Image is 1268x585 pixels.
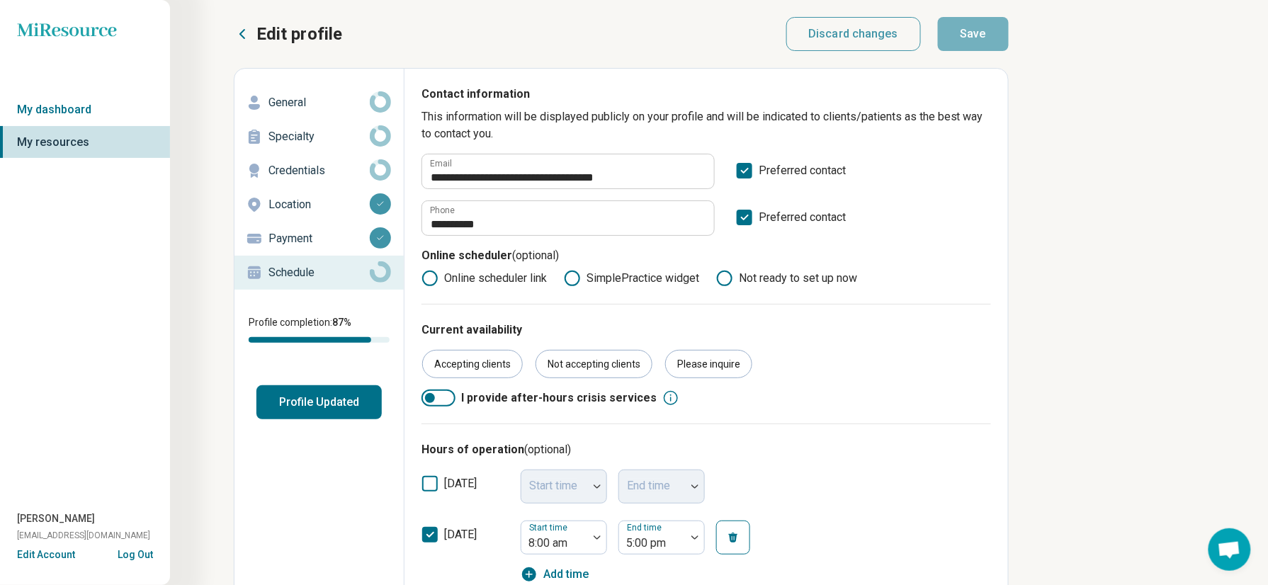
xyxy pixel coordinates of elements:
[524,443,571,456] span: (optional)
[268,264,370,281] p: Schedule
[256,385,382,419] button: Profile Updated
[938,17,1009,51] button: Save
[444,477,477,490] span: [DATE]
[521,566,589,583] button: Add time
[234,154,404,188] a: Credentials
[759,209,846,236] span: Preferred contact
[421,441,991,458] h3: Hours of operation
[786,17,922,51] button: Discard changes
[665,350,752,378] div: Please inquire
[430,206,455,215] label: Phone
[234,86,404,120] a: General
[249,337,390,343] div: Profile completion
[430,159,452,168] label: Email
[421,108,991,142] p: This information will be displayed publicly on your profile and will be indicated to clients/pati...
[17,529,150,542] span: [EMAIL_ADDRESS][DOMAIN_NAME]
[759,162,846,189] span: Preferred contact
[268,196,370,213] p: Location
[421,270,547,287] label: Online scheduler link
[234,23,342,45] button: Edit profile
[529,523,570,533] label: Start time
[268,128,370,145] p: Specialty
[234,307,404,351] div: Profile completion:
[444,528,477,541] span: [DATE]
[234,222,404,256] a: Payment
[268,162,370,179] p: Credentials
[17,547,75,562] button: Edit Account
[1208,528,1251,571] div: Open chat
[543,566,589,583] span: Add time
[332,317,351,328] span: 87 %
[512,249,559,262] span: (optional)
[627,523,664,533] label: End time
[461,390,657,407] span: I provide after-hours crisis services
[118,547,153,559] button: Log Out
[268,230,370,247] p: Payment
[564,270,699,287] label: SimplePractice widget
[421,322,991,339] p: Current availability
[421,86,991,108] p: Contact information
[234,188,404,222] a: Location
[234,120,404,154] a: Specialty
[422,350,523,378] div: Accepting clients
[234,256,404,290] a: Schedule
[716,270,857,287] label: Not ready to set up now
[256,23,342,45] p: Edit profile
[17,511,95,526] span: [PERSON_NAME]
[536,350,652,378] div: Not accepting clients
[421,247,991,270] p: Online scheduler
[268,94,370,111] p: General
